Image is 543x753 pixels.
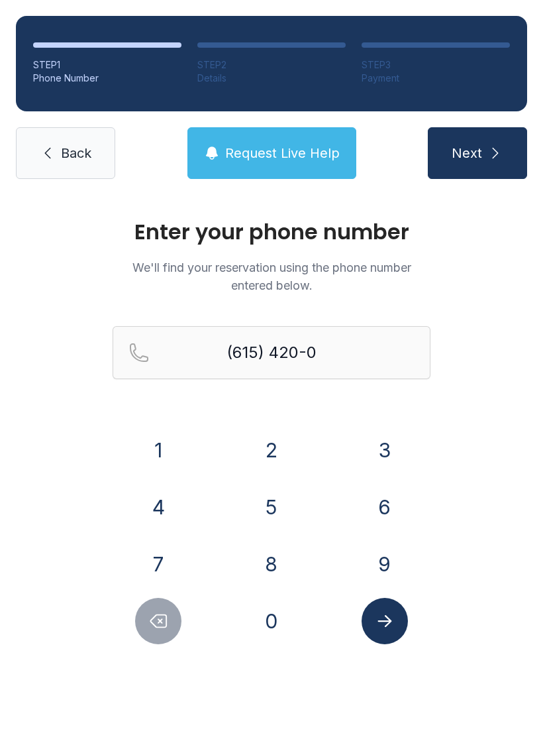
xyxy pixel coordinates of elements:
span: Back [61,144,91,162]
div: Details [197,72,346,85]
button: 9 [362,541,408,587]
h1: Enter your phone number [113,221,430,243]
button: 3 [362,427,408,473]
span: Request Live Help [225,144,340,162]
button: 2 [248,427,295,473]
button: 7 [135,541,181,587]
div: STEP 3 [362,58,510,72]
button: 1 [135,427,181,473]
input: Reservation phone number [113,326,430,379]
button: 0 [248,598,295,644]
button: 6 [362,484,408,530]
span: Next [452,144,482,162]
button: Delete number [135,598,181,644]
div: STEP 1 [33,58,181,72]
button: 8 [248,541,295,587]
div: STEP 2 [197,58,346,72]
button: 4 [135,484,181,530]
div: Phone Number [33,72,181,85]
p: We'll find your reservation using the phone number entered below. [113,259,430,294]
button: 5 [248,484,295,530]
div: Payment [362,72,510,85]
button: Submit lookup form [362,598,408,644]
